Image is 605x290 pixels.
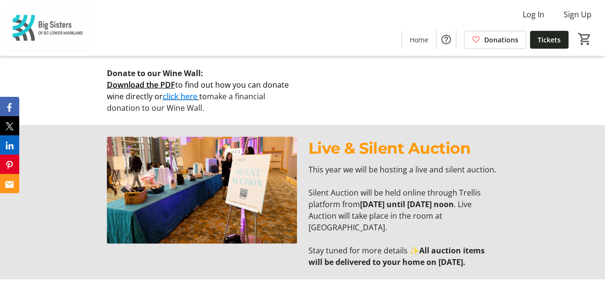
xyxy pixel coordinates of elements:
[107,79,175,90] a: Download the PDF
[484,35,518,45] span: Donations
[464,31,526,49] a: Donations
[515,7,552,22] button: Log In
[199,91,207,102] span: to
[564,9,592,20] span: Sign Up
[309,245,499,268] p: Stay tuned for more details ✨
[360,199,454,210] strong: [DATE] until [DATE] noon
[309,187,499,233] p: Silent Auction will be held online through Trellis platform from . Live Auction will take place i...
[309,139,471,158] span: Live & Silent Auction
[107,79,297,114] p: make a financial donation to our Wine Wall.
[437,30,456,49] button: Help
[107,79,289,102] span: to find out how you can donate wine directly or
[538,35,561,45] span: Tickets
[576,30,593,48] button: Cart
[6,4,91,52] img: Big Sisters of BC Lower Mainland's Logo
[163,91,197,102] a: click here
[402,31,436,49] a: Home
[556,7,599,22] button: Sign Up
[107,68,203,79] strong: Donate to our Wine Wall:
[410,35,428,45] span: Home
[530,31,568,49] a: Tickets
[309,245,485,267] strong: All auction items will be delivered to your home on [DATE].
[309,164,499,175] p: This year we will be hosting a live and silent auction.
[523,9,544,20] span: Log In
[107,137,297,244] img: undefined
